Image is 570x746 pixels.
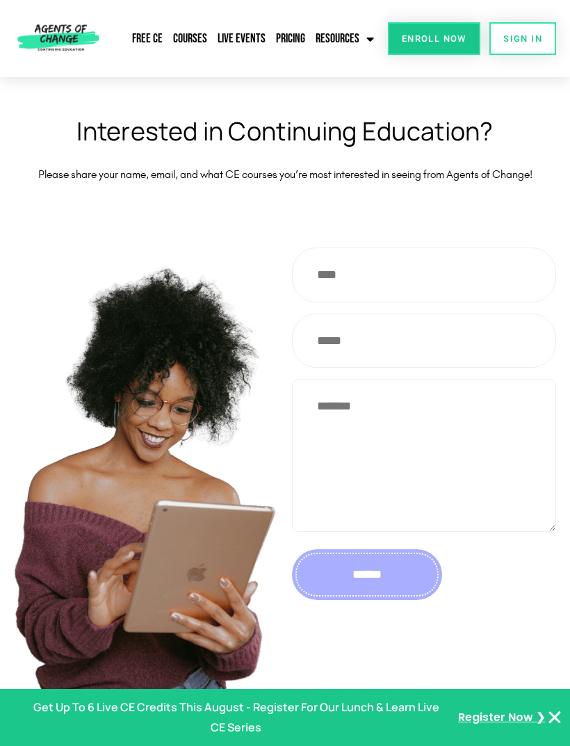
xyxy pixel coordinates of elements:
a: Live Events [214,23,269,55]
a: SIGN IN [489,22,556,55]
center: Please share your name, email, and what CE courses you’re most interested in seeing from Agents o... [7,165,563,185]
a: Register Now ❯ [458,708,545,728]
form: Contact form [292,248,556,600]
a: Resources [312,23,377,55]
span: Enroll Now [402,34,466,43]
p: Get Up To 6 Live CE Credits This August - Register For Our Lunch & Learn Live CE Series [25,697,447,738]
nav: Menu [122,23,377,55]
a: Free CE [129,23,166,55]
span: SIGN IN [503,34,542,43]
button: Close Banner [546,709,563,726]
a: Pricing [272,23,309,55]
a: Courses [170,23,211,55]
a: Enroll Now [388,22,480,55]
h2: Interested in Continuing Education? [7,119,563,144]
